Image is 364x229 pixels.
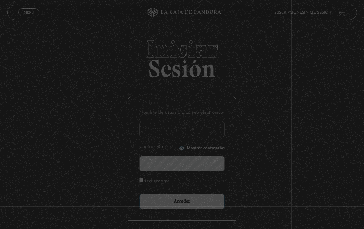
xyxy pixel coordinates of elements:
[24,10,34,14] span: Menu
[139,143,177,151] label: Contraseña
[7,37,357,76] h2: Sesión
[274,10,304,14] a: Suscripciones
[7,37,357,61] span: Iniciar
[139,194,225,209] input: Acceder
[179,145,225,151] button: Mostrar contraseña
[187,146,225,150] span: Mostrar contraseña
[22,16,36,20] span: Cerrar
[139,178,143,182] input: Recuérdame
[139,108,225,117] label: Nombre de usuario o correo electrónico
[304,10,331,14] a: Inicie sesión
[139,177,170,185] label: Recuérdame
[337,8,346,16] a: View your shopping cart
